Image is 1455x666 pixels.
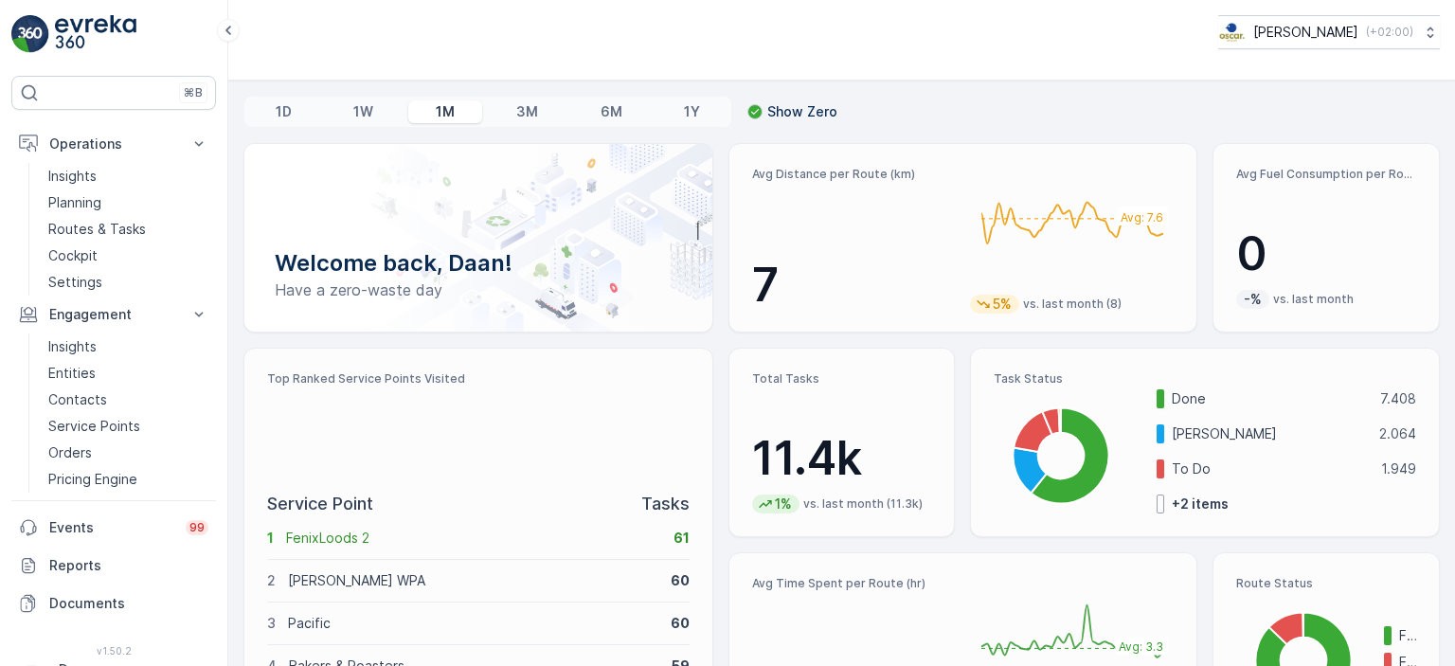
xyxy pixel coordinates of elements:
a: Settings [41,269,216,296]
p: 1D [276,102,292,121]
p: 3 [267,614,276,633]
p: Events [49,518,174,537]
p: Tasks [641,491,690,517]
p: Avg Distance per Route (km) [752,167,956,182]
p: Routes & Tasks [48,220,146,239]
p: ⌘B [184,85,203,100]
a: Cockpit [41,243,216,269]
p: Welcome back, Daan! [275,248,682,279]
p: Task Status [994,371,1416,387]
p: 1M [436,102,455,121]
p: 2 [267,571,276,590]
p: Avg Fuel Consumption per Route (lt) [1236,167,1416,182]
p: 0 [1236,225,1416,282]
p: 60 [671,571,690,590]
p: + 2 items [1172,495,1229,513]
p: vs. last month [1273,292,1354,307]
a: Routes & Tasks [41,216,216,243]
p: Top Ranked Service Points Visited [267,371,690,387]
p: vs. last month (11.3k) [803,496,923,512]
a: Contacts [41,387,216,413]
a: Insights [41,163,216,189]
p: 5% [991,295,1014,314]
p: Done [1172,389,1368,408]
button: Engagement [11,296,216,333]
p: Planning [48,193,101,212]
p: Settings [48,273,102,292]
p: 7 [752,257,956,314]
p: Insights [48,337,97,356]
p: [PERSON_NAME] WPA [288,571,658,590]
a: Orders [41,440,216,466]
img: basis-logo_rgb2x.png [1218,22,1246,43]
p: 1Y [684,102,700,121]
p: To Do [1172,459,1369,478]
img: logo_light-DOdMpM7g.png [55,15,136,53]
p: 60 [671,614,690,633]
a: Events99 [11,509,216,547]
p: Finished [1399,626,1416,645]
p: Service Points [48,417,140,436]
p: 6M [601,102,622,121]
button: Operations [11,125,216,163]
p: vs. last month (8) [1023,297,1122,312]
p: 1 [267,529,274,548]
a: Pricing Engine [41,466,216,493]
p: [PERSON_NAME] [1253,23,1358,42]
p: Avg Time Spent per Route (hr) [752,576,956,591]
p: Documents [49,594,208,613]
p: 2.064 [1379,424,1416,443]
a: Reports [11,547,216,585]
a: Planning [41,189,216,216]
p: FenixLoods 2 [286,529,661,548]
a: Entities [41,360,216,387]
span: v 1.50.2 [11,645,216,657]
p: 99 [189,520,205,535]
a: Service Points [41,413,216,440]
p: 7.408 [1380,389,1416,408]
p: -% [1242,290,1264,309]
p: Engagement [49,305,178,324]
p: 1.949 [1381,459,1416,478]
a: Insights [41,333,216,360]
a: Documents [11,585,216,622]
p: Insights [48,167,97,186]
p: 1W [353,102,373,121]
p: Entities [48,364,96,383]
p: 11.4k [752,430,932,487]
p: Show Zero [767,102,837,121]
p: [PERSON_NAME] [1172,424,1367,443]
p: Service Point [267,491,373,517]
p: 3M [516,102,538,121]
p: Have a zero-waste day [275,279,682,301]
p: Reports [49,556,208,575]
p: Route Status [1236,576,1416,591]
p: 1% [773,495,794,513]
button: [PERSON_NAME](+02:00) [1218,15,1440,49]
p: Cockpit [48,246,98,265]
p: Pacific [288,614,658,633]
p: ( +02:00 ) [1366,25,1413,40]
img: logo [11,15,49,53]
p: Operations [49,135,178,153]
p: Orders [48,443,92,462]
p: Contacts [48,390,107,409]
p: 61 [674,529,690,548]
p: Total Tasks [752,371,932,387]
p: Pricing Engine [48,470,137,489]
